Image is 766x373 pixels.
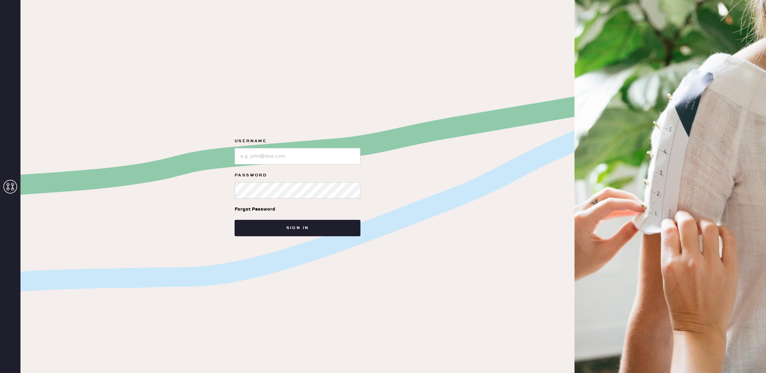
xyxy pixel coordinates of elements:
[235,199,275,220] a: Forgot Password
[235,148,360,164] input: e.g. john@doe.com
[235,137,360,145] label: Username
[235,171,360,179] label: Password
[235,205,275,213] div: Forgot Password
[235,220,360,236] button: Sign in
